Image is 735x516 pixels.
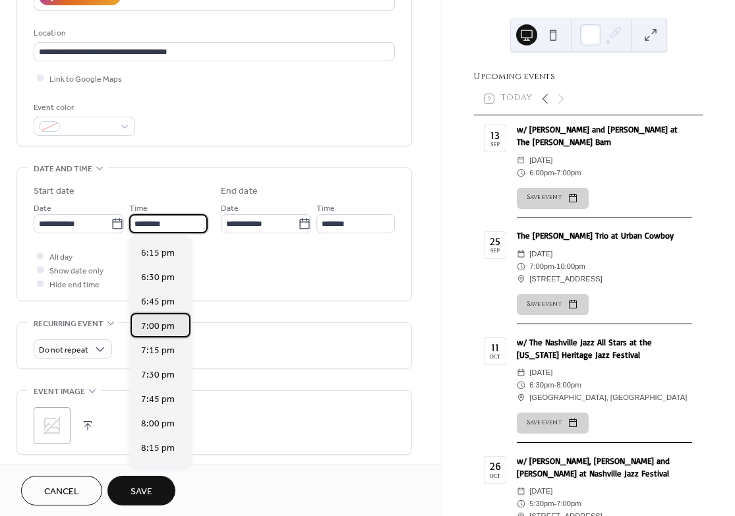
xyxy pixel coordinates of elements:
span: 7:30 pm [141,368,175,382]
span: Hide end time [49,278,100,292]
div: 26 [490,461,501,471]
div: End date [221,185,258,198]
span: Do not repeat [39,343,88,358]
span: - [554,260,557,273]
button: Cancel [21,476,102,505]
button: Save event [517,188,589,209]
div: Event color [34,101,132,115]
div: 11 [491,342,499,353]
span: Date [34,202,51,215]
span: Date and time [34,162,92,176]
span: [STREET_ADDRESS] [529,273,603,285]
span: 6:45 pm [141,295,175,309]
div: ​ [517,391,525,404]
div: ​ [517,260,525,273]
span: Time [316,202,335,215]
div: ​ [517,154,525,167]
button: Save [107,476,175,505]
span: - [554,167,557,179]
div: ​ [517,485,525,498]
span: [GEOGRAPHIC_DATA], [GEOGRAPHIC_DATA] [529,391,687,404]
span: [DATE] [529,366,552,379]
span: 6:15 pm [141,246,175,260]
span: 8:30 pm [141,466,175,480]
span: 7:00 pm [141,320,175,333]
div: ​ [517,167,525,179]
span: Event image [34,385,85,399]
div: ; [34,407,71,444]
span: Link to Google Maps [49,72,122,86]
div: ​ [517,366,525,379]
span: 5:30pm [529,498,554,510]
span: [DATE] [529,154,552,167]
button: Save event [517,413,589,434]
span: [DATE] [529,485,552,498]
span: 6:30pm [529,379,554,391]
span: 6:00pm [529,167,554,179]
div: w/ The Nashville Jazz All Stars at the [US_STATE] Heritage Jazz Festival [517,336,692,361]
span: 7:45 pm [141,393,175,407]
div: 25 [490,236,500,246]
div: w/ [PERSON_NAME], [PERSON_NAME] and [PERSON_NAME] at Nashville Jazz Festival [517,455,692,480]
span: 10:00pm [556,260,585,273]
span: - [554,379,557,391]
span: 7:15 pm [141,344,175,358]
div: w/ [PERSON_NAME] and [PERSON_NAME] at The [PERSON_NAME] Barn [517,123,692,148]
span: 7:00pm [556,498,581,510]
span: All day [49,250,73,264]
span: 7:00pm [556,167,581,179]
div: Start date [34,185,74,198]
div: Sep [490,248,500,254]
button: Save event [517,294,589,315]
div: ​ [517,498,525,510]
span: Cancel [44,485,79,499]
span: 8:00pm [556,379,581,391]
span: - [554,498,557,510]
span: Show date only [49,264,103,278]
span: Recurring event [34,317,103,331]
span: Save [131,485,152,499]
span: Time [129,202,148,215]
span: [DATE] [529,248,552,260]
div: Oct [490,474,500,479]
div: ​ [517,273,525,285]
div: ​ [517,379,525,391]
span: 6:30 pm [141,271,175,285]
div: Location [34,26,392,40]
div: Upcoming events [474,71,703,83]
span: Date [221,202,239,215]
div: ​ [517,248,525,260]
div: 13 [490,130,500,140]
span: 8:15 pm [141,442,175,455]
div: Sep [490,142,500,148]
span: 7:00pm [529,260,554,273]
div: Oct [490,355,500,360]
span: 8:00 pm [141,417,175,431]
div: The [PERSON_NAME] Trio at Urban Cowboy [517,229,692,242]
